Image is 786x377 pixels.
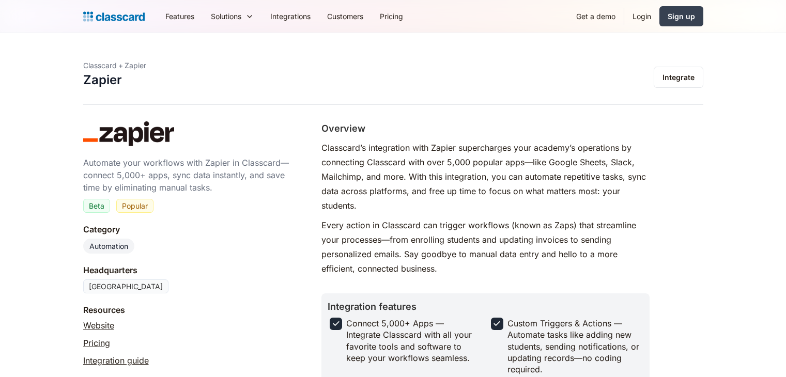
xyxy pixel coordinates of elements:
[654,67,703,88] a: Integrate
[89,241,128,252] div: Automation
[83,354,149,367] a: Integration guide
[83,9,145,24] a: home
[89,200,104,211] div: Beta
[507,318,640,375] div: Custom Triggers & Actions — Automate tasks like adding new students, sending notifications, or up...
[83,264,137,276] div: Headquarters
[321,140,650,213] p: Classcard’s integration with Zapier supercharges your academy’s operations by connecting Classcar...
[83,60,117,71] div: Classcard
[659,6,703,26] a: Sign up
[372,5,411,28] a: Pricing
[321,121,365,135] h2: Overview
[568,5,624,28] a: Get a demo
[83,156,301,194] div: Automate your workflows with Zapier in Classcard—connect 5,000+ apps, sync data instantly, and sa...
[262,5,319,28] a: Integrations
[624,5,659,28] a: Login
[157,5,203,28] a: Features
[83,304,125,316] div: Resources
[668,11,695,22] div: Sign up
[118,60,123,71] div: +
[83,279,168,293] div: [GEOGRAPHIC_DATA]
[83,223,120,235] div: Category
[211,11,241,22] div: Solutions
[346,318,479,364] div: Connect 5,000+ Apps — Integrate Classcard with all your favorite tools and software to keep your ...
[83,73,122,88] h1: Zapier
[125,60,146,71] div: Zapier
[321,218,650,276] p: Every action in Classcard can trigger workflows (known as Zaps) that streamline your processes—fr...
[83,337,110,349] a: Pricing
[319,5,372,28] a: Customers
[328,300,643,313] h2: Integration features
[122,200,148,211] div: Popular
[83,319,114,332] a: Website
[203,5,262,28] div: Solutions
